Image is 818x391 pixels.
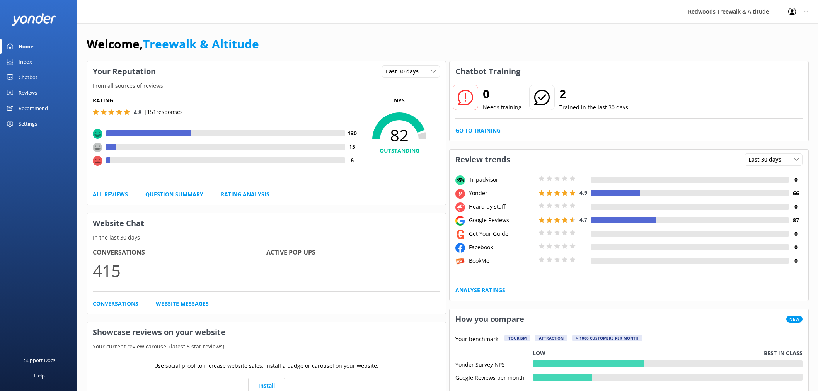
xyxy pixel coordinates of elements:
a: Rating Analysis [221,190,269,199]
h4: 0 [789,202,803,211]
a: Go to Training [455,126,501,135]
h2: 2 [559,85,628,103]
h4: 87 [789,216,803,224]
span: 4.9 [579,189,587,196]
h3: Website Chat [87,213,446,233]
span: 4.8 [134,109,141,116]
a: Question Summary [145,190,203,199]
a: All Reviews [93,190,128,199]
h4: 66 [789,189,803,197]
h4: Conversations [93,248,266,258]
p: Your benchmark: [455,335,500,344]
p: In the last 30 days [87,233,446,242]
h4: OUTSTANDING [359,146,440,155]
div: Get Your Guide [467,229,537,238]
h5: Rating [93,96,359,105]
div: Google Reviews per month [455,374,533,381]
h3: Showcase reviews on your website [87,322,446,342]
p: Needs training [483,103,521,112]
p: Use social proof to increase website sales. Install a badge or carousel on your website. [154,362,378,370]
a: Treewalk & Altitude [143,36,259,52]
h4: 0 [789,243,803,252]
span: Last 30 days [748,155,786,164]
p: Best in class [764,349,803,357]
h4: 6 [345,156,359,165]
p: NPS [359,96,440,105]
div: Help [34,368,45,383]
p: 415 [93,258,266,284]
h3: How you compare [450,309,530,329]
div: Home [19,39,34,54]
div: Yonder [467,189,537,197]
h4: 15 [345,143,359,151]
p: | 151 responses [144,108,183,116]
div: Facebook [467,243,537,252]
h4: Active Pop-ups [266,248,440,258]
p: Your current review carousel (latest 5 star reviews) [87,342,446,351]
h4: 0 [789,175,803,184]
div: Chatbot [19,70,37,85]
div: > 1000 customers per month [572,335,642,341]
div: Yonder Survey NPS [455,360,533,367]
p: From all sources of reviews [87,82,446,90]
h4: 130 [345,129,359,138]
a: Analyse Ratings [455,286,505,294]
h3: Chatbot Training [450,61,526,82]
div: Recommend [19,100,48,116]
div: Inbox [19,54,32,70]
h3: Your Reputation [87,61,162,82]
div: BookMe [467,257,537,265]
div: Attraction [535,335,567,341]
a: Conversations [93,299,138,308]
span: 4.7 [579,216,587,223]
h4: 0 [789,257,803,265]
div: Tourism [504,335,530,341]
h1: Welcome, [87,35,259,53]
h2: 0 [483,85,521,103]
h4: 0 [789,229,803,238]
div: Google Reviews [467,216,537,224]
span: New [786,316,803,323]
p: Low [533,349,545,357]
div: Tripadvisor [467,175,537,184]
a: Website Messages [156,299,209,308]
span: 82 [359,126,440,145]
h3: Review trends [450,150,516,170]
div: Reviews [19,85,37,100]
span: Last 30 days [386,67,423,76]
div: Support Docs [24,352,55,368]
div: Heard by staff [467,202,537,211]
p: Trained in the last 30 days [559,103,628,112]
img: yonder-white-logo.png [12,13,56,26]
div: Settings [19,116,37,131]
